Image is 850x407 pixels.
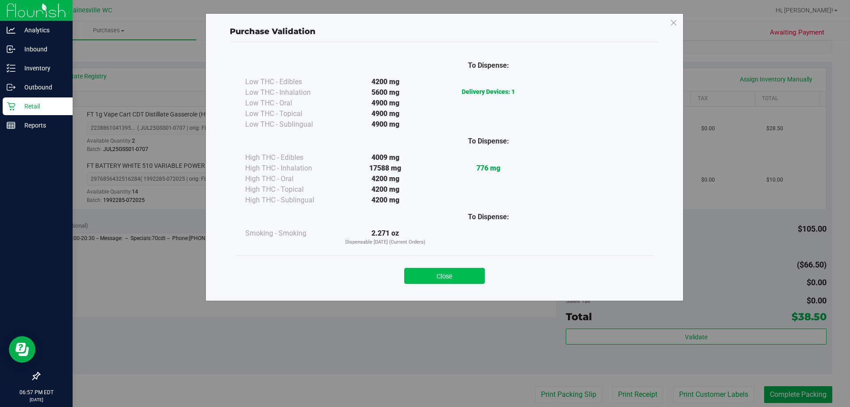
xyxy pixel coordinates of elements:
[334,239,437,246] p: Dispensable [DATE] (Current Orders)
[334,152,437,163] div: 4009 mg
[245,152,334,163] div: High THC - Edibles
[245,163,334,174] div: High THC - Inhalation
[230,27,316,36] span: Purchase Validation
[15,25,69,35] p: Analytics
[334,174,437,184] div: 4200 mg
[245,77,334,87] div: Low THC - Edibles
[15,101,69,112] p: Retail
[15,63,69,74] p: Inventory
[245,87,334,98] div: Low THC - Inhalation
[437,60,540,71] div: To Dispense:
[334,163,437,174] div: 17588 mg
[245,195,334,205] div: High THC - Sublingual
[7,102,15,111] inline-svg: Retail
[245,228,334,239] div: Smoking - Smoking
[7,26,15,35] inline-svg: Analytics
[7,83,15,92] inline-svg: Outbound
[7,45,15,54] inline-svg: Inbound
[9,336,35,363] iframe: Resource center
[334,228,437,246] div: 2.271 oz
[7,121,15,130] inline-svg: Reports
[334,109,437,119] div: 4900 mg
[334,77,437,87] div: 4200 mg
[245,119,334,130] div: Low THC - Sublingual
[404,268,485,284] button: Close
[15,120,69,131] p: Reports
[476,164,500,172] strong: 776 mg
[437,87,540,97] p: Delivery Devices: 1
[334,184,437,195] div: 4200 mg
[245,184,334,195] div: High THC - Topical
[15,82,69,93] p: Outbound
[245,98,334,109] div: Low THC - Oral
[15,44,69,54] p: Inbound
[437,136,540,147] div: To Dispense:
[437,212,540,222] div: To Dispense:
[4,388,69,396] p: 06:57 PM EDT
[245,109,334,119] div: Low THC - Topical
[4,396,69,403] p: [DATE]
[245,174,334,184] div: High THC - Oral
[334,87,437,98] div: 5600 mg
[334,98,437,109] div: 4900 mg
[334,195,437,205] div: 4200 mg
[7,64,15,73] inline-svg: Inventory
[334,119,437,130] div: 4900 mg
